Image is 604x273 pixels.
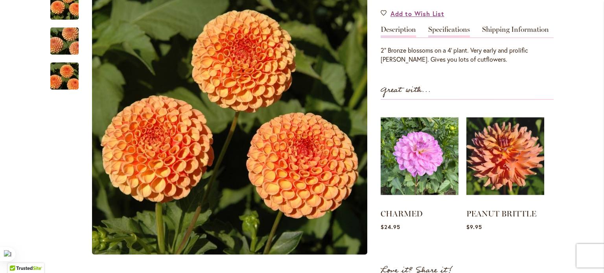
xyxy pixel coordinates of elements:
img: AMBER QUEEN [36,57,93,95]
a: PEANUT BRITTLE [466,209,536,218]
a: Specifications [428,26,470,37]
div: Detailed Product Info [381,26,554,64]
div: AMBER QUEEN [50,20,87,55]
a: Shipping Information [482,26,549,37]
a: Description [381,26,416,37]
img: CHARMED [381,108,459,205]
a: CHARMED [381,209,423,218]
span: Add to Wish List [390,9,444,18]
iframe: Launch Accessibility Center [6,245,28,267]
div: AMBER QUEEN [50,55,79,90]
span: $24.95 [381,223,400,231]
span: $9.95 [466,223,482,231]
img: PEANUT BRITTLE [466,108,544,205]
img: AMBER QUEEN [36,22,93,60]
a: Add to Wish List [381,9,444,18]
strong: Great with... [381,84,431,97]
p: 2" Bronze blossoms on a 4' plant. Very early and prolific [PERSON_NAME]. Gives you lots of cutflo... [381,46,554,64]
